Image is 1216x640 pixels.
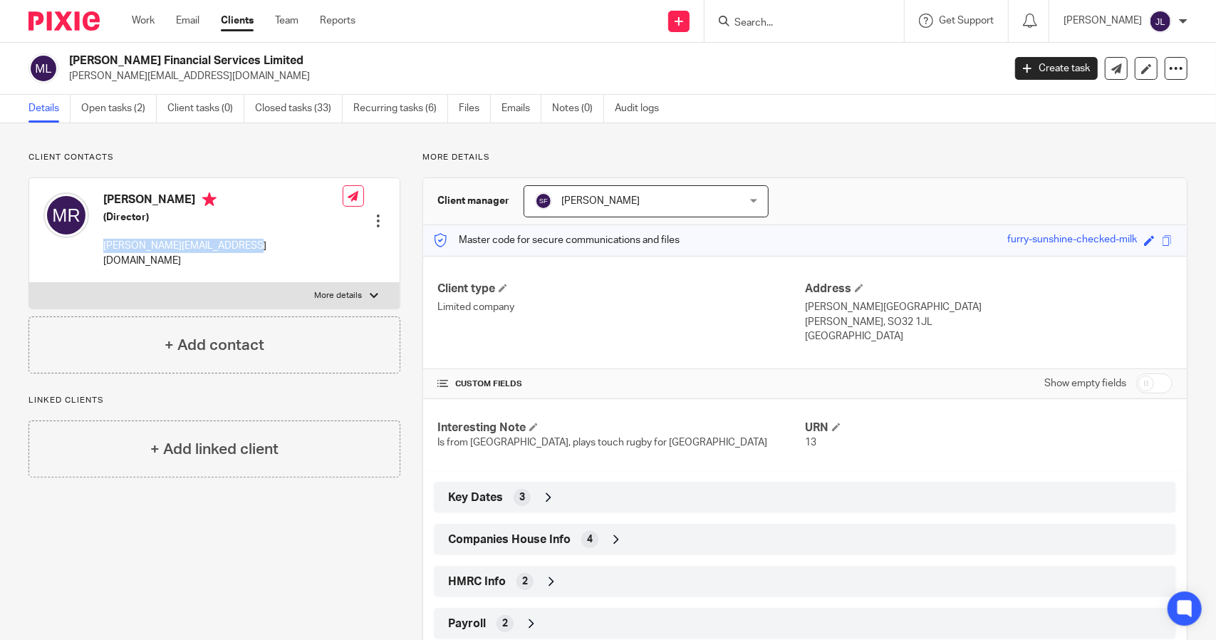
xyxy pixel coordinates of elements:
h3: Client manager [437,194,509,208]
i: Primary [202,192,217,207]
span: 2 [502,616,508,631]
p: [PERSON_NAME] [1064,14,1142,28]
span: 13 [805,438,816,448]
p: [PERSON_NAME], SO32 1JL [805,315,1173,329]
h4: Address [805,282,1173,296]
a: Team [275,14,298,28]
p: [PERSON_NAME][EMAIL_ADDRESS][DOMAIN_NAME] [69,69,994,83]
span: Companies House Info [448,532,571,547]
a: Client tasks (0) [167,95,244,123]
a: Email [176,14,199,28]
img: svg%3E [28,53,58,83]
p: Limited company [437,300,805,314]
label: Show empty fields [1044,376,1126,391]
p: Linked clients [28,395,400,406]
a: Recurring tasks (6) [353,95,448,123]
a: Emails [502,95,541,123]
h4: + Add contact [165,334,264,356]
span: 2 [522,574,528,589]
h4: [PERSON_NAME] [103,192,343,210]
a: Audit logs [615,95,670,123]
a: Reports [320,14,355,28]
span: Payroll [448,616,486,631]
p: [PERSON_NAME][EMAIL_ADDRESS][DOMAIN_NAME] [103,239,343,268]
span: Is from [GEOGRAPHIC_DATA], plays touch rugby for [GEOGRAPHIC_DATA] [437,438,767,448]
a: Work [132,14,155,28]
a: Create task [1015,57,1098,80]
a: Details [28,95,71,123]
a: Closed tasks (33) [255,95,343,123]
a: Clients [221,14,254,28]
h4: + Add linked client [150,438,279,460]
p: [PERSON_NAME][GEOGRAPHIC_DATA] [805,300,1173,314]
span: 4 [587,532,593,547]
h4: Interesting Note [437,420,805,435]
h4: URN [805,420,1173,435]
p: Client contacts [28,152,400,163]
p: [GEOGRAPHIC_DATA] [805,329,1173,344]
a: Files [459,95,491,123]
p: More details [422,152,1188,163]
img: svg%3E [1149,10,1172,33]
h4: CUSTOM FIELDS [437,378,805,390]
img: svg%3E [43,192,89,238]
a: Notes (0) [552,95,604,123]
span: 3 [519,490,525,505]
span: HMRC Info [448,574,506,589]
img: svg%3E [535,192,552,210]
span: Get Support [939,16,994,26]
h5: (Director) [103,210,343,224]
div: furry-sunshine-checked-milk [1007,232,1137,249]
span: Key Dates [448,490,503,505]
p: Master code for secure communications and files [434,233,680,247]
a: Open tasks (2) [81,95,157,123]
h4: Client type [437,282,805,296]
h2: [PERSON_NAME] Financial Services Limited [69,53,809,68]
img: Pixie [28,11,100,31]
p: More details [315,290,363,301]
span: [PERSON_NAME] [561,196,640,206]
input: Search [733,17,861,30]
